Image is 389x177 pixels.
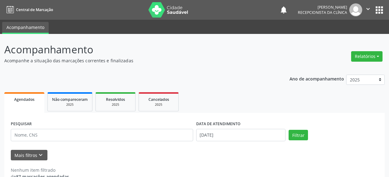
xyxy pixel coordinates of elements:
[4,57,271,64] p: Acompanhe a situação das marcações correntes e finalizadas
[14,97,34,102] span: Agendados
[11,129,193,141] input: Nome, CNS
[279,6,288,14] button: notifications
[4,5,53,15] a: Central de Marcação
[11,150,47,161] button: Mais filtroskeyboard_arrow_down
[4,42,271,57] p: Acompanhamento
[148,97,169,102] span: Cancelados
[349,3,362,16] img: img
[298,10,347,15] span: Recepcionista da clínica
[365,6,371,12] i: 
[11,167,69,173] div: Nenhum item filtrado
[290,75,344,82] p: Ano de acompanhamento
[351,51,383,62] button: Relatórios
[52,102,88,107] div: 2025
[196,119,241,129] label: DATA DE ATENDIMENTO
[196,129,286,141] input: Selecione um intervalo
[374,5,385,15] button: apps
[11,119,32,129] label: PESQUISAR
[2,22,49,34] a: Acompanhamento
[16,7,53,12] span: Central de Marcação
[106,97,125,102] span: Resolvidos
[37,152,44,158] i: keyboard_arrow_down
[143,102,174,107] div: 2025
[362,3,374,16] button: 
[289,130,308,140] button: Filtrar
[52,97,88,102] span: Não compareceram
[298,5,347,10] div: [PERSON_NAME]
[100,102,131,107] div: 2025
